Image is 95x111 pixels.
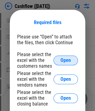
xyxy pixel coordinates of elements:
span: Open [60,96,71,101]
span: Open [60,77,71,82]
div: Please select the excel with the closing balance [17,89,53,107]
div: Please select the excel with the customers names [17,52,53,69]
div: Please use “Open” to attach the files, then click Continue [17,34,78,45]
button: Open [53,56,78,65]
div: Required files [17,20,78,25]
button: Open [53,93,78,103]
span: Open [60,58,71,63]
button: Open [53,74,78,84]
div: Please select the excel with the vendors names [17,70,53,88]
